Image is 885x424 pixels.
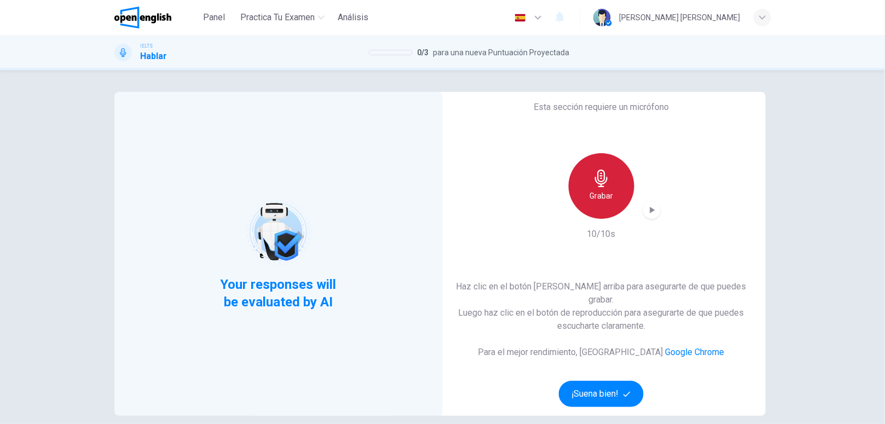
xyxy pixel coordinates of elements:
h6: 10/10s [587,228,616,241]
span: Your responses will be evaluated by AI [212,276,345,311]
h6: Haz clic en el botón [PERSON_NAME] arriba para asegurarte de que puedes grabar. Luego haz clic en... [455,280,748,333]
button: Grabar [569,153,634,219]
span: 0 / 3 [417,46,429,59]
button: Análisis [333,8,373,27]
div: [PERSON_NAME] [PERSON_NAME] [620,11,741,24]
img: OpenEnglish logo [114,7,172,28]
h6: Para el mejor rendimiento, [GEOGRAPHIC_DATA] [478,346,725,359]
h1: Hablar [141,50,167,63]
button: Practica tu examen [236,8,329,27]
button: Panel [196,8,232,27]
h6: Grabar [589,189,613,202]
a: Google Chrome [666,347,725,357]
img: robot icon [244,197,313,266]
h6: Esta sección requiere un micrófono [534,101,669,114]
a: OpenEnglish logo [114,7,197,28]
img: Profile picture [593,9,611,26]
span: IELTS [141,42,153,50]
button: ¡Suena bien! [559,381,644,407]
span: Análisis [338,11,368,24]
img: es [513,14,527,22]
span: para una nueva Puntuación Proyectada [433,46,569,59]
span: Practica tu examen [240,11,315,24]
span: Panel [203,11,225,24]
